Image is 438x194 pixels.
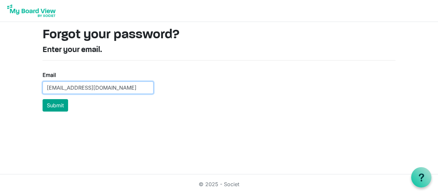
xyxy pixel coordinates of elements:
label: Email [43,71,56,79]
h4: Enter your email. [43,45,395,55]
a: © 2025 - Societ [199,181,239,187]
img: My Board View Logo [5,3,58,19]
h1: Forgot your password? [43,27,395,43]
button: Submit [43,99,68,112]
